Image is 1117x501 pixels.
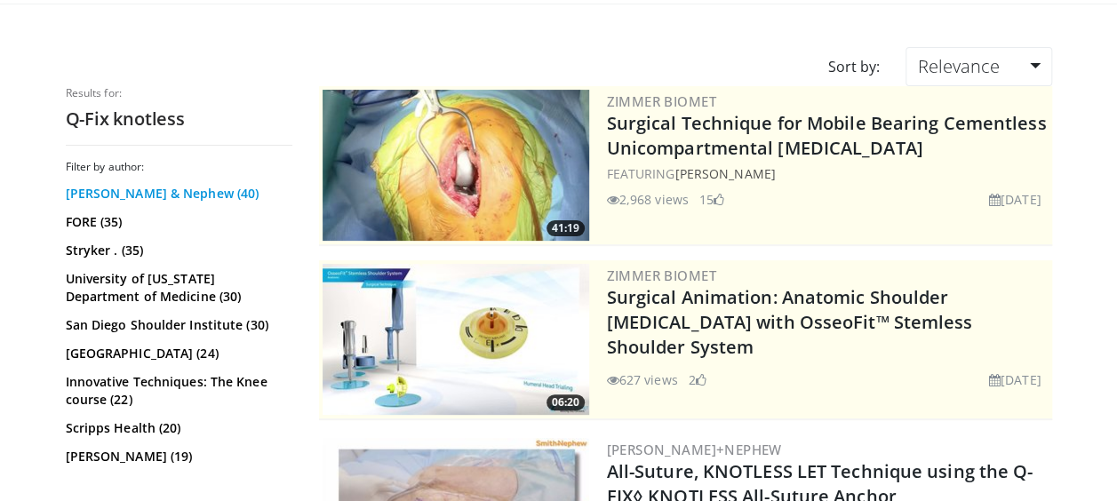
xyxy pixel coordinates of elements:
li: 2 [689,370,706,389]
span: Relevance [917,54,999,78]
div: FEATURING [607,164,1049,183]
a: [PERSON_NAME] (19) [66,448,288,465]
a: Zimmer Biomet [607,266,716,284]
a: Surgical Technique for Mobile Bearing Cementless Unicompartmental [MEDICAL_DATA] [607,111,1047,160]
a: FORE (35) [66,213,288,231]
p: Results for: [66,86,292,100]
a: San Diego Shoulder Institute (30) [66,316,288,334]
h2: Q-Fix knotless [66,107,292,131]
a: [PERSON_NAME] & Nephew (40) [66,185,288,203]
span: 06:20 [547,394,585,410]
span: 41:19 [547,220,585,236]
a: Innovative Techniques: The Knee course (22) [66,373,288,409]
a: Relevance [906,47,1051,86]
li: [DATE] [989,190,1041,209]
img: e9ed289e-2b85-4599-8337-2e2b4fe0f32a.300x170_q85_crop-smart_upscale.jpg [323,90,589,241]
div: Sort by: [814,47,892,86]
a: Scripps Health (20) [66,419,288,437]
a: 06:20 [323,264,589,415]
a: [PERSON_NAME] [674,165,775,182]
a: Surgical Animation: Anatomic Shoulder [MEDICAL_DATA] with OsseoFit™ Stemless Shoulder System [607,285,973,359]
a: 41:19 [323,90,589,241]
li: [DATE] [989,370,1041,389]
li: 15 [699,190,724,209]
li: 627 views [607,370,678,389]
a: [PERSON_NAME]+Nephew [607,441,782,458]
img: 84e7f812-2061-4fff-86f6-cdff29f66ef4.300x170_q85_crop-smart_upscale.jpg [323,264,589,415]
h3: Filter by author: [66,160,292,174]
a: [GEOGRAPHIC_DATA] (24) [66,345,288,362]
a: University of [US_STATE] Department of Medicine (30) [66,270,288,306]
li: 2,968 views [607,190,689,209]
a: Zimmer Biomet [607,92,716,110]
a: Stryker . (35) [66,242,288,259]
